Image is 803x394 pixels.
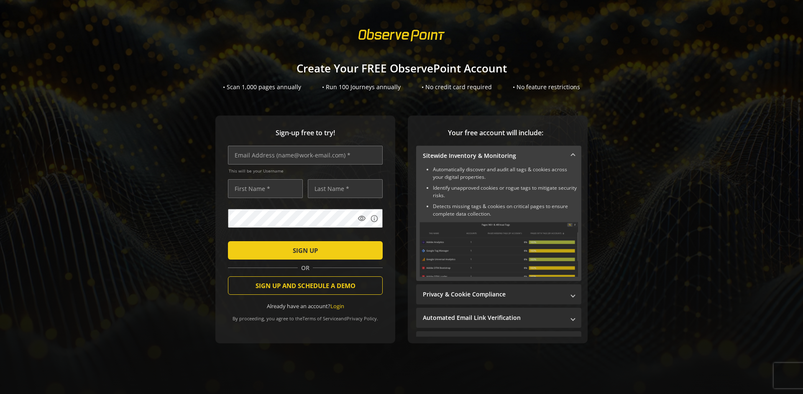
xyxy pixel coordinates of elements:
[416,331,581,351] mat-expansion-panel-header: Performance Monitoring with Web Vitals
[228,302,383,310] div: Already have an account?
[228,179,303,198] input: First Name *
[347,315,377,322] a: Privacy Policy
[228,128,383,138] span: Sign-up free to try!
[433,166,578,181] li: Automatically discover and audit all tags & cookies across your digital properties.
[416,308,581,328] mat-expansion-panel-header: Automated Email Link Verification
[228,276,383,295] button: SIGN UP AND SCHEDULE A DEMO
[228,241,383,260] button: SIGN UP
[422,83,492,91] div: • No credit card required
[423,152,565,160] mat-panel-title: Sitewide Inventory & Monitoring
[308,179,383,198] input: Last Name *
[358,214,366,223] mat-icon: visibility
[228,310,383,322] div: By proceeding, you agree to the and .
[433,184,578,199] li: Identify unapproved cookies or rogue tags to mitigate security risks.
[416,166,581,281] div: Sitewide Inventory & Monitoring
[416,128,575,138] span: Your free account will include:
[433,203,578,218] li: Detects missing tags & cookies on critical pages to ensure complete data collection.
[370,214,378,223] mat-icon: info
[423,290,565,299] mat-panel-title: Privacy & Cookie Compliance
[302,315,338,322] a: Terms of Service
[229,168,383,174] span: This will be your Username
[513,83,580,91] div: • No feature restrictions
[322,83,401,91] div: • Run 100 Journeys annually
[293,243,318,258] span: SIGN UP
[423,314,565,322] mat-panel-title: Automated Email Link Verification
[416,284,581,304] mat-expansion-panel-header: Privacy & Cookie Compliance
[228,146,383,165] input: Email Address (name@work-email.com) *
[223,83,301,91] div: • Scan 1,000 pages annually
[416,146,581,166] mat-expansion-panel-header: Sitewide Inventory & Monitoring
[256,278,355,293] span: SIGN UP AND SCHEDULE A DEMO
[298,264,313,272] span: OR
[330,302,344,310] a: Login
[419,222,578,277] img: Sitewide Inventory & Monitoring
